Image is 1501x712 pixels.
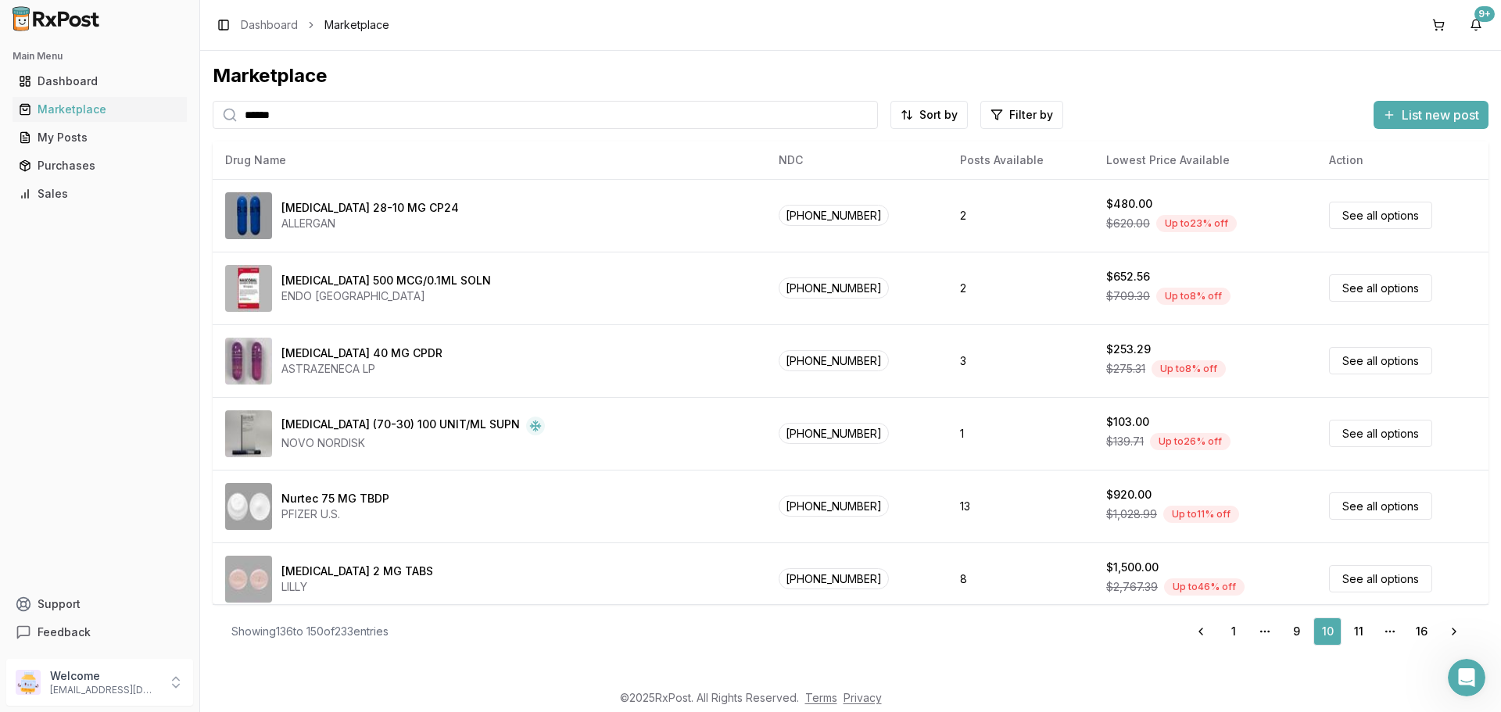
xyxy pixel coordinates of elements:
[6,97,193,122] button: Marketplace
[1463,13,1488,38] button: 9+
[1220,617,1248,646] a: 1
[1329,347,1432,374] a: See all options
[890,101,968,129] button: Sort by
[13,95,187,123] a: Marketplace
[281,273,491,288] div: [MEDICAL_DATA] 500 MCG/0.1ML SOLN
[1156,215,1237,232] div: Up to 23 % off
[779,277,889,299] span: [PHONE_NUMBER]
[281,579,433,595] div: LILLY
[13,152,187,180] a: Purchases
[948,470,1094,542] td: 13
[324,17,389,33] span: Marketplace
[225,192,272,239] img: Namzaric 28-10 MG CP24
[1150,433,1231,450] div: Up to 26 % off
[225,410,272,457] img: NovoLOG Mix 70/30 FlexPen (70-30) 100 UNIT/ML SUPN
[1438,617,1470,646] a: Go to next page
[948,397,1094,470] td: 1
[225,483,272,530] img: Nurtec 75 MG TBDP
[281,361,442,377] div: ASTRAZENECA LP
[948,542,1094,615] td: 8
[281,288,491,304] div: ENDO [GEOGRAPHIC_DATA]
[19,186,181,202] div: Sales
[1374,101,1488,129] button: List new post
[6,69,193,94] button: Dashboard
[38,624,91,640] span: Feedback
[13,180,187,208] a: Sales
[948,324,1094,397] td: 3
[281,491,389,506] div: Nurtec 75 MG TBDP
[6,6,106,31] img: RxPost Logo
[1185,617,1216,646] a: Go to previous page
[1106,506,1157,522] span: $1,028.99
[281,345,442,361] div: [MEDICAL_DATA] 40 MG CPDR
[6,590,193,618] button: Support
[1407,617,1435,646] a: 16
[919,107,958,123] span: Sort by
[1156,288,1231,305] div: Up to 8 % off
[19,102,181,117] div: Marketplace
[980,101,1063,129] button: Filter by
[16,670,41,695] img: User avatar
[1009,107,1053,123] span: Filter by
[805,691,837,704] a: Terms
[1106,560,1159,575] div: $1,500.00
[1163,506,1239,523] div: Up to 11 % off
[779,205,889,226] span: [PHONE_NUMBER]
[225,265,272,312] img: Nascobal 500 MCG/0.1ML SOLN
[281,564,433,579] div: [MEDICAL_DATA] 2 MG TABS
[1164,578,1245,596] div: Up to 46 % off
[1106,579,1158,595] span: $2,767.39
[1345,617,1373,646] a: 11
[231,624,389,639] div: Showing 136 to 150 of 233 entries
[13,123,187,152] a: My Posts
[281,216,459,231] div: ALLERGAN
[281,506,389,522] div: PFIZER U.S.
[281,200,459,216] div: [MEDICAL_DATA] 28-10 MG CP24
[241,17,389,33] nav: breadcrumb
[19,158,181,174] div: Purchases
[948,179,1094,252] td: 2
[1317,141,1488,179] th: Action
[948,141,1094,179] th: Posts Available
[948,252,1094,324] td: 2
[1106,216,1150,231] span: $620.00
[1106,288,1150,304] span: $709.30
[1106,414,1149,430] div: $103.00
[1185,617,1470,646] nav: pagination
[6,618,193,646] button: Feedback
[779,496,889,517] span: [PHONE_NUMBER]
[6,153,193,178] button: Purchases
[779,568,889,589] span: [PHONE_NUMBER]
[766,141,948,179] th: NDC
[1106,342,1151,357] div: $253.29
[1329,565,1432,592] a: See all options
[213,141,766,179] th: Drug Name
[1106,269,1150,284] div: $652.56
[1374,109,1488,124] a: List new post
[1313,617,1342,646] a: 10
[225,556,272,603] img: Olumiant 2 MG TABS
[281,417,520,435] div: [MEDICAL_DATA] (70-30) 100 UNIT/ML SUPN
[779,423,889,444] span: [PHONE_NUMBER]
[844,691,882,704] a: Privacy
[19,130,181,145] div: My Posts
[50,684,159,696] p: [EMAIL_ADDRESS][DOMAIN_NAME]
[1329,492,1432,520] a: See all options
[213,63,1488,88] div: Marketplace
[6,125,193,150] button: My Posts
[1106,434,1144,449] span: $139.71
[1106,487,1152,503] div: $920.00
[1402,106,1479,124] span: List new post
[1106,361,1145,377] span: $275.31
[13,67,187,95] a: Dashboard
[779,350,889,371] span: [PHONE_NUMBER]
[6,181,193,206] button: Sales
[1474,6,1495,22] div: 9+
[1106,196,1152,212] div: $480.00
[1282,617,1310,646] a: 9
[1329,202,1432,229] a: See all options
[19,73,181,89] div: Dashboard
[281,435,545,451] div: NOVO NORDISK
[13,50,187,63] h2: Main Menu
[1152,360,1226,377] div: Up to 8 % off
